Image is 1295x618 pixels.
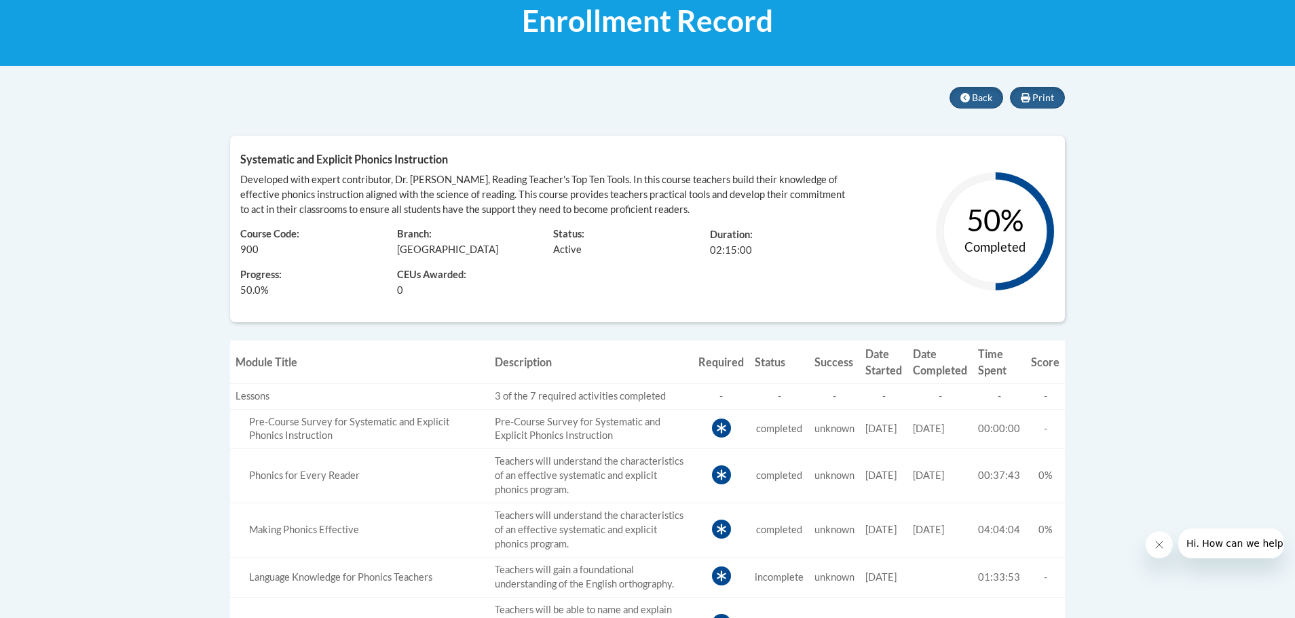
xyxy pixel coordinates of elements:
span: 0 [397,283,403,298]
span: 04:04:04 [978,524,1020,535]
div: Lessons [236,389,484,404]
th: Date Completed [907,341,973,383]
span: completed [756,423,802,434]
span: Duration: [710,229,753,240]
button: Print [1010,87,1065,109]
span: CEUs Awarded: [397,268,533,283]
span: Course Code: [240,228,299,239]
iframe: Message from company [1178,528,1284,558]
span: 01:33:53 [978,571,1020,583]
span: 0% [1038,469,1053,481]
span: completed [756,524,802,535]
span: Branch: [397,228,432,239]
span: [DATE] [913,423,944,434]
span: 00:00:00 [978,423,1020,434]
span: [DATE] [865,469,897,481]
td: - [907,383,973,409]
span: - [1044,423,1047,434]
span: Active [553,244,582,255]
td: - [693,383,749,409]
th: Success [809,341,860,383]
span: incomplete [755,571,804,583]
span: 00:37:43 [978,469,1020,481]
span: completed [756,469,802,481]
th: Status [749,341,809,383]
span: % [240,283,269,298]
span: - [1044,390,1047,402]
iframe: Close message [1146,531,1173,558]
span: Hi. How can we help? [8,9,110,20]
td: - [973,383,1026,409]
span: Print [1032,92,1054,103]
th: Description [489,341,693,383]
button: Back [950,87,1003,109]
td: - [809,383,860,409]
td: - [749,383,809,409]
td: Pre-Course Survey for Systematic and Explicit Phonics Instruction [489,409,693,449]
span: Progress: [240,269,282,280]
div: 3 of the 7 required activities completed [495,389,688,404]
div: Teachers will understand the characteristics of an effective systematic and explicit phonics prog... [236,523,484,537]
td: Teachers will understand the characteristics of an effective systematic and explicit phonics prog... [489,503,693,558]
div: Teachers will understand the characteristics of an effective systematic and explicit phonics prog... [236,469,484,483]
th: Time Spent [973,341,1026,383]
text: Completed [964,239,1026,254]
th: Module Title [230,341,489,383]
span: Developed with expert contributor, Dr. [PERSON_NAME], Reading Teacher's Top Ten Tools. In this co... [240,174,845,215]
span: [GEOGRAPHIC_DATA] [397,244,498,255]
span: 0% [1038,524,1053,535]
th: Score [1026,341,1065,383]
span: Systematic and Explicit Phonics Instruction [240,153,448,166]
span: Enrollment Record [522,3,773,39]
span: [DATE] [865,571,897,583]
span: 50.0 [240,284,261,296]
span: Status: [553,228,584,239]
span: 900 [240,244,259,255]
span: unknown [814,571,855,583]
th: Required [693,341,749,383]
span: unknown [814,423,855,434]
span: [DATE] [913,524,944,535]
span: - [1044,571,1047,583]
td: - [860,383,907,409]
div: Pre-Course Survey for Systematic and Explicit Phonics Instruction [236,415,484,444]
span: [DATE] [865,524,897,535]
text: 50% [966,202,1024,237]
span: [DATE] [913,469,944,481]
td: Teachers will understand the characteristics of an effective systematic and explicit phonics prog... [489,449,693,503]
th: Date Started [860,341,907,383]
span: unknown [814,524,855,535]
span: [DATE] [865,423,897,434]
span: unknown [814,469,855,481]
span: 02:15:00 [710,244,752,256]
div: Teachers will gain a foundational understanding of the English orthography. [236,571,484,585]
td: Teachers will gain a foundational understanding of the English orthography. [489,558,693,598]
span: Back [972,92,992,103]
